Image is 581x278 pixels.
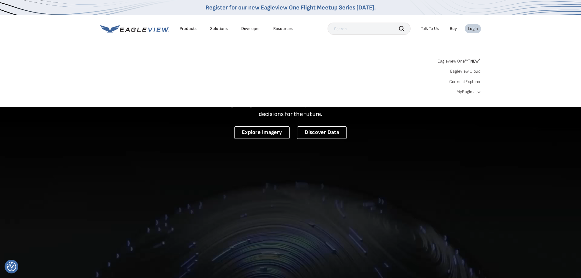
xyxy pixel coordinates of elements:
a: ConnectExplorer [449,79,481,85]
a: Eagleview One™*NEW* [438,57,481,64]
a: Discover Data [297,126,347,139]
a: MyEagleview [457,89,481,95]
span: NEW [468,59,481,64]
a: Eagleview Cloud [450,69,481,74]
button: Consent Preferences [7,262,16,271]
div: Resources [273,26,293,31]
a: Buy [450,26,457,31]
a: Explore Imagery [234,126,290,139]
div: Login [468,26,478,31]
div: Products [180,26,197,31]
a: Register for our new Eagleview One Flight Meetup Series [DATE]. [206,4,376,11]
div: Solutions [210,26,228,31]
a: Developer [241,26,260,31]
img: Revisit consent button [7,262,16,271]
div: Talk To Us [421,26,439,31]
input: Search [328,23,411,35]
